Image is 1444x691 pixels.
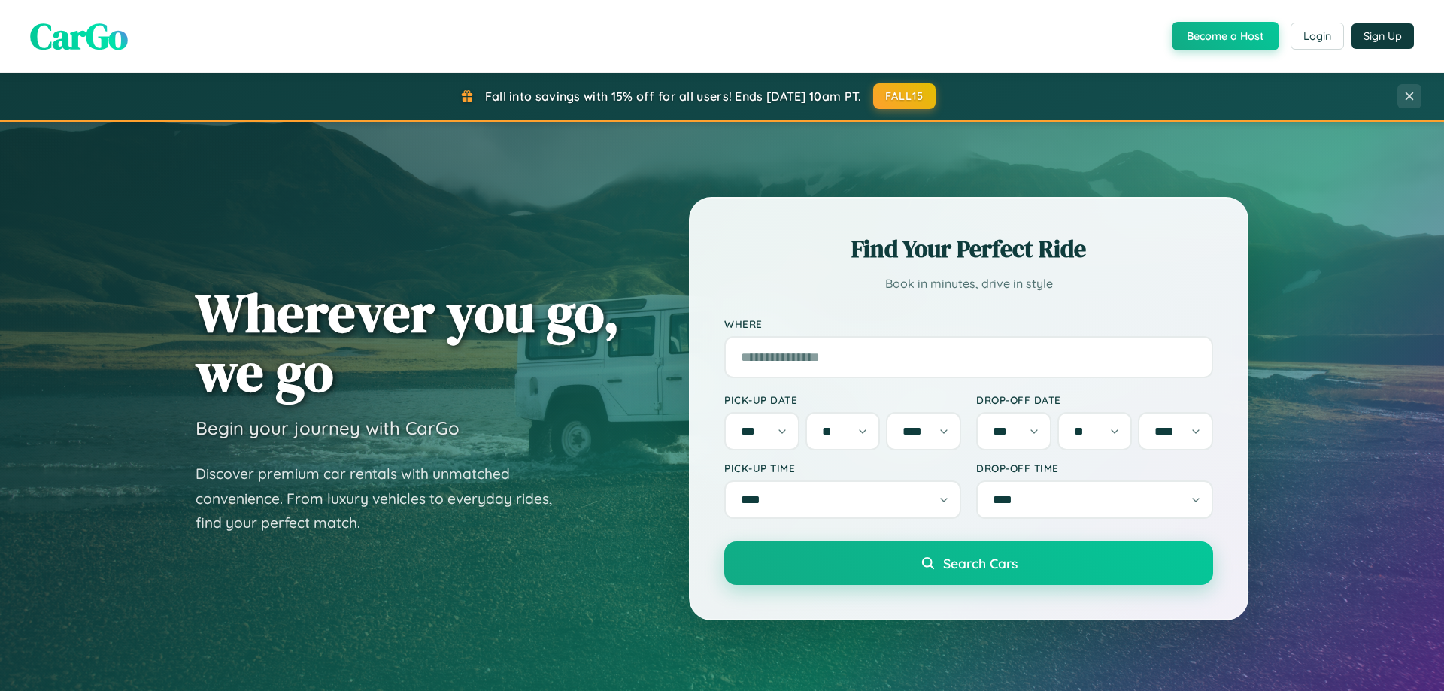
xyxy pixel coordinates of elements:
h1: Wherever you go, we go [196,283,620,402]
span: CarGo [30,11,128,61]
h2: Find Your Perfect Ride [724,232,1213,265]
label: Pick-up Time [724,462,961,474]
button: Login [1291,23,1344,50]
label: Where [724,317,1213,330]
h3: Begin your journey with CarGo [196,417,460,439]
button: Sign Up [1351,23,1414,49]
button: Become a Host [1172,22,1279,50]
label: Pick-up Date [724,393,961,406]
label: Drop-off Date [976,393,1213,406]
p: Book in minutes, drive in style [724,273,1213,295]
span: Fall into savings with 15% off for all users! Ends [DATE] 10am PT. [485,89,862,104]
button: FALL15 [873,83,936,109]
button: Search Cars [724,541,1213,585]
label: Drop-off Time [976,462,1213,474]
span: Search Cars [943,555,1018,571]
p: Discover premium car rentals with unmatched convenience. From luxury vehicles to everyday rides, ... [196,462,572,535]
